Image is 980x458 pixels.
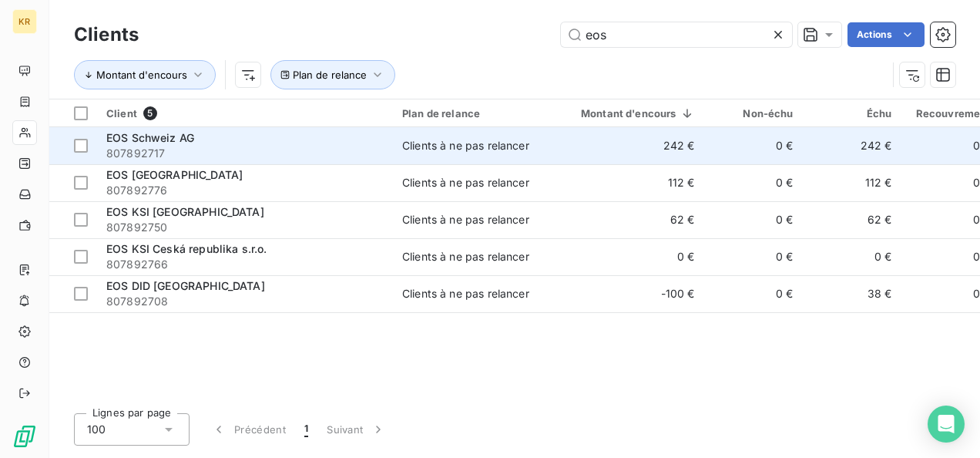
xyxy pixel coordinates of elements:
div: Clients à ne pas relancer [402,175,529,190]
span: 807892766 [106,257,384,272]
td: 0 € [704,275,803,312]
span: 807892708 [106,294,384,309]
span: 5 [143,106,157,120]
span: 807892750 [106,220,384,235]
div: KR [12,9,37,34]
td: 242 € [803,127,901,164]
button: Plan de relance [270,60,395,89]
div: Non-échu [713,107,794,120]
div: Open Intercom Messenger [928,406,965,443]
div: Clients à ne pas relancer [402,138,529,153]
button: Précédent [202,413,295,446]
img: Logo LeanPay [12,424,37,449]
div: Clients à ne pas relancer [402,286,529,301]
div: Plan de relance [402,107,544,120]
button: 1 [295,413,317,446]
span: 807892776 [106,183,384,198]
button: Actions [847,22,925,47]
button: Suivant [317,413,395,446]
span: 807892717 [106,146,384,161]
span: 100 [87,422,106,437]
span: EOS KSI Ceská republika s.r.o. [106,242,267,255]
span: EOS KSI [GEOGRAPHIC_DATA] [106,205,264,218]
h3: Clients [74,21,139,49]
td: 62 € [553,201,704,238]
td: 242 € [553,127,704,164]
span: Montant d'encours [96,69,187,81]
td: 0 € [704,127,803,164]
div: Clients à ne pas relancer [402,212,529,227]
td: 112 € [803,164,901,201]
span: Plan de relance [293,69,367,81]
div: Échu [812,107,892,120]
input: Rechercher [561,22,792,47]
td: -100 € [553,275,704,312]
button: Montant d'encours [74,60,216,89]
td: 0 € [704,238,803,275]
td: 0 € [704,201,803,238]
span: EOS [GEOGRAPHIC_DATA] [106,168,243,181]
td: 62 € [803,201,901,238]
span: 1 [304,422,308,437]
td: 0 € [704,164,803,201]
td: 0 € [553,238,704,275]
div: Montant d'encours [562,107,695,120]
td: 112 € [553,164,704,201]
span: EOS Schweiz AG [106,131,194,144]
span: EOS DID [GEOGRAPHIC_DATA] [106,279,265,292]
td: 38 € [803,275,901,312]
td: 0 € [803,238,901,275]
div: Clients à ne pas relancer [402,249,529,264]
span: Client [106,107,137,120]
